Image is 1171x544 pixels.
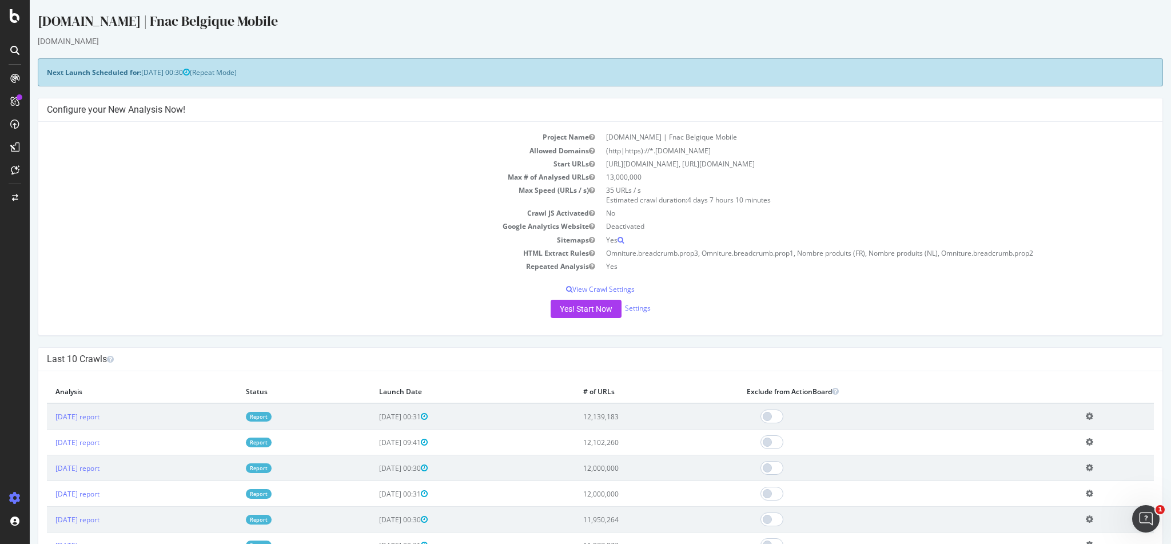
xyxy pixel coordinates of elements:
th: # of URLs [545,380,708,403]
td: No [571,207,1124,220]
td: 12,000,000 [545,481,708,507]
td: 12,139,183 [545,403,708,430]
td: 35 URLs / s Estimated crawl duration: [571,184,1124,207]
td: Yes [571,233,1124,247]
a: [DATE] report [26,412,70,422]
a: [DATE] report [26,438,70,447]
td: Crawl JS Activated [17,207,571,220]
th: Analysis [17,380,208,403]
span: [DATE] 00:30 [349,463,398,473]
div: (Repeat Mode) [8,58,1133,86]
td: Repeated Analysis [17,260,571,273]
td: HTML Extract Rules [17,247,571,260]
a: Report [216,438,242,447]
a: Report [216,412,242,422]
td: [DOMAIN_NAME] | Fnac Belgique Mobile [571,130,1124,144]
td: 11,950,264 [545,507,708,533]
span: [DATE] 09:41 [349,438,398,447]
td: Max Speed (URLs / s) [17,184,571,207]
td: 12,000,000 [545,455,708,481]
th: Exclude from ActionBoard [708,380,1048,403]
td: Allowed Domains [17,144,571,157]
p: View Crawl Settings [17,284,1124,294]
a: [DATE] report [26,515,70,525]
strong: Next Launch Scheduled for: [17,67,111,77]
td: (http|https)://*.[DOMAIN_NAME] [571,144,1124,157]
td: Google Analytics Website [17,220,571,233]
span: 1 [1156,505,1165,514]
span: [DATE] 00:30 [111,67,160,77]
td: Start URLs [17,157,571,170]
th: Status [208,380,341,403]
h4: Configure your New Analysis Now! [17,104,1124,116]
td: Deactivated [571,220,1124,233]
td: Sitemaps [17,233,571,247]
span: [DATE] 00:31 [349,412,398,422]
span: [DATE] 00:31 [349,489,398,499]
span: 4 days 7 hours 10 minutes [658,195,741,205]
td: [URL][DOMAIN_NAME], [URL][DOMAIN_NAME] [571,157,1124,170]
span: [DATE] 00:30 [349,515,398,525]
a: Report [216,489,242,499]
button: Yes! Start Now [521,300,592,318]
a: [DATE] report [26,489,70,499]
td: 13,000,000 [571,170,1124,184]
th: Launch Date [341,380,545,403]
div: [DOMAIN_NAME] [8,35,1133,47]
td: Yes [571,260,1124,273]
h4: Last 10 Crawls [17,354,1124,365]
td: Max # of Analysed URLs [17,170,571,184]
a: [DATE] report [26,463,70,473]
iframe: Intercom live chat [1132,505,1160,533]
a: Report [216,463,242,473]
td: Omniture.breadcrumb.prop3, Omniture.breadcrumb.prop1, Nombre produits (FR), Nombre produits (NL),... [571,247,1124,260]
a: Report [216,515,242,525]
a: Settings [595,303,621,313]
td: Project Name [17,130,571,144]
div: [DOMAIN_NAME] | Fnac Belgique Mobile [8,11,1133,35]
td: 12,102,260 [545,430,708,455]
